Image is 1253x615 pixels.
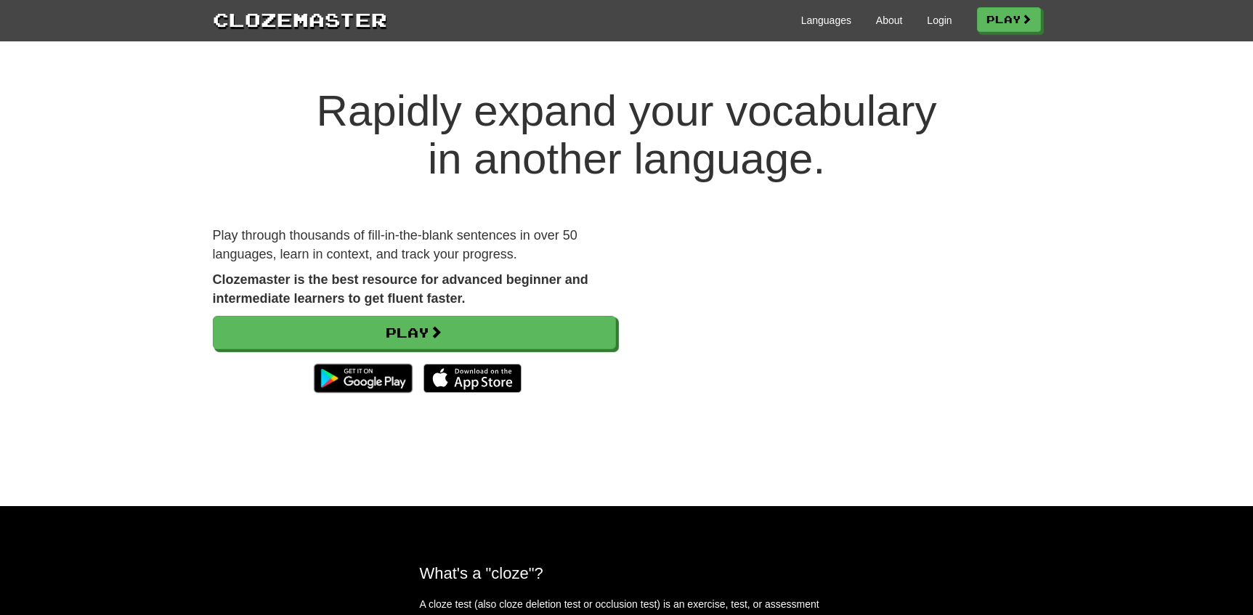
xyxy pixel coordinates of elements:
[307,357,419,400] img: Get it on Google Play
[801,13,851,28] a: Languages
[927,13,952,28] a: Login
[213,272,588,306] strong: Clozemaster is the best resource for advanced beginner and intermediate learners to get fluent fa...
[213,316,616,349] a: Play
[977,7,1041,32] a: Play
[423,364,522,393] img: Download_on_the_App_Store_Badge_US-UK_135x40-25178aeef6eb6b83b96f5f2d004eda3bffbb37122de64afbaef7...
[213,6,387,33] a: Clozemaster
[213,227,616,264] p: Play through thousands of fill-in-the-blank sentences in over 50 languages, learn in context, and...
[876,13,903,28] a: About
[420,564,834,582] h2: What's a "cloze"?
